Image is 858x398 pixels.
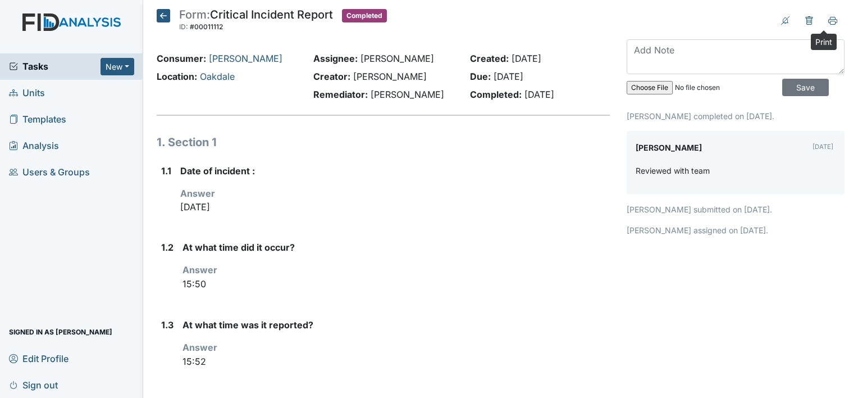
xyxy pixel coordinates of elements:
[190,22,223,31] span: #00011112
[157,134,610,151] h1: 1. Section 1
[161,241,174,254] label: 1.2
[636,140,702,156] label: [PERSON_NAME]
[9,350,69,367] span: Edit Profile
[9,323,112,341] span: Signed in as [PERSON_NAME]
[9,84,45,102] span: Units
[342,9,387,22] span: Completed
[627,110,845,122] p: [PERSON_NAME] completed on [DATE].
[371,89,444,100] span: [PERSON_NAME]
[313,71,350,82] strong: Creator:
[179,22,188,31] span: ID:
[470,71,491,82] strong: Due:
[627,224,845,236] p: [PERSON_NAME] assigned on [DATE].
[161,318,174,332] label: 1.3
[180,188,215,199] strong: Answer
[360,53,434,64] span: [PERSON_NAME]
[179,8,210,21] span: Form:
[200,71,235,82] a: Oakdale
[494,71,523,82] span: [DATE]
[9,60,101,73] a: Tasks
[470,89,522,100] strong: Completed:
[353,71,427,82] span: [PERSON_NAME]
[9,164,90,181] span: Users & Groups
[470,53,509,64] strong: Created:
[180,164,255,178] label: Date of incident :
[627,203,845,215] p: [PERSON_NAME] submitted on [DATE].
[182,342,217,353] strong: Answer
[9,137,59,155] span: Analysis
[101,58,134,75] button: New
[157,53,206,64] strong: Consumer:
[157,71,197,82] strong: Location:
[180,200,610,214] p: [DATE]
[636,165,710,177] p: Reviewed with team
[161,164,171,178] label: 1.1
[313,89,368,100] strong: Remediator:
[813,143,833,151] small: [DATE]
[9,111,66,128] span: Templates
[811,34,837,50] div: Print
[209,53,282,64] a: [PERSON_NAME]
[179,9,333,34] div: Critical Incident Report
[524,89,554,100] span: [DATE]
[782,79,829,96] input: Save
[182,318,313,332] label: At what time was it reported?
[182,264,217,275] strong: Answer
[182,241,295,254] label: At what time did it occur?
[9,376,58,394] span: Sign out
[313,53,358,64] strong: Assignee:
[512,53,541,64] span: [DATE]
